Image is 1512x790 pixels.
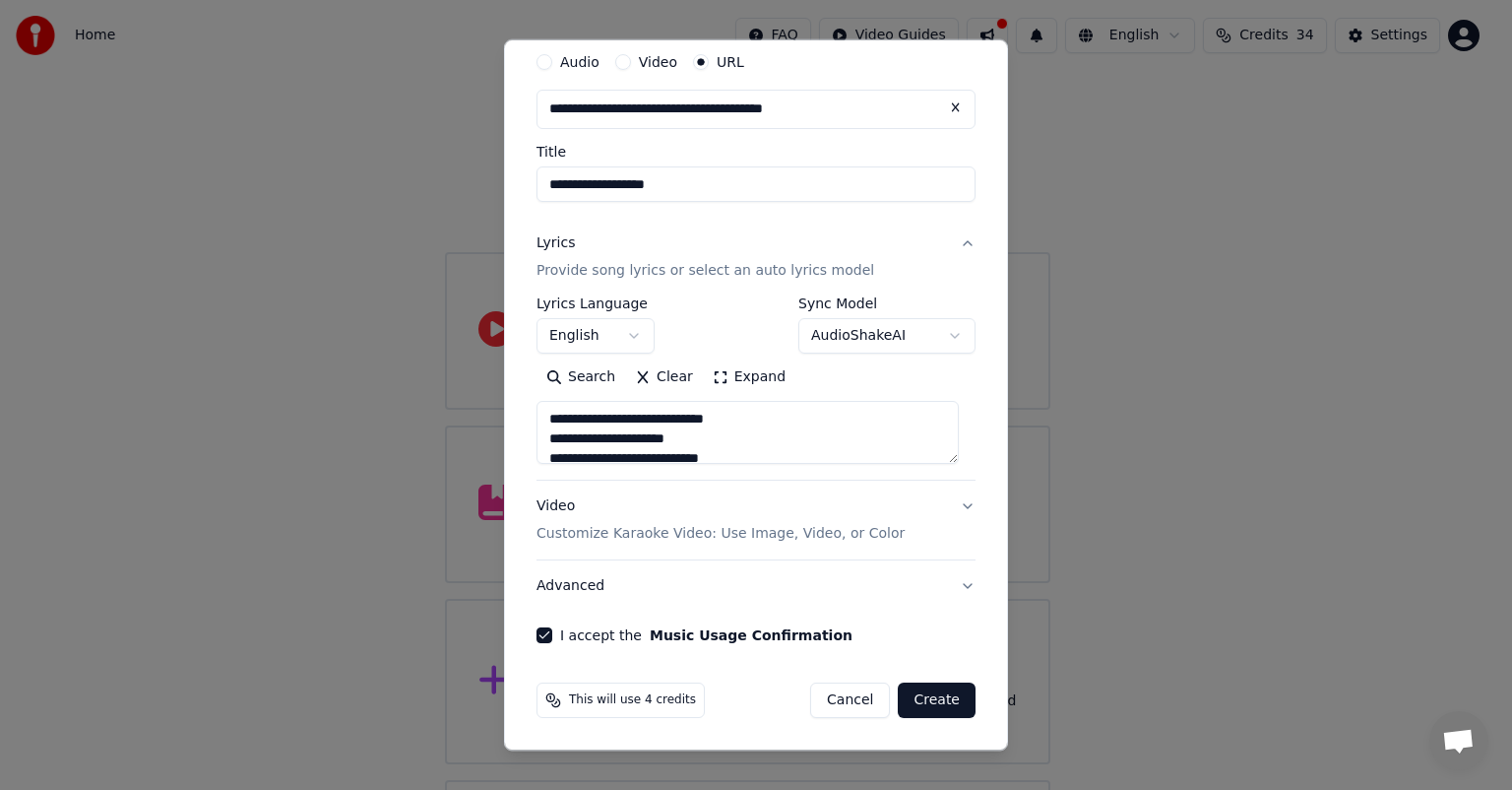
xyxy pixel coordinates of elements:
button: Advanced [536,560,976,612]
button: VideoCustomize Karaoke Video: Use Image, Video, or Color [536,481,976,560]
button: Expand [703,362,795,393]
label: I accept the [560,628,852,642]
label: Audio [560,55,599,69]
button: Clear [625,362,703,393]
label: URL [717,55,744,69]
label: Lyrics Language [536,296,655,310]
button: Search [536,362,625,393]
button: Cancel [810,683,890,718]
p: Provide song lyrics or select an auto lyrics model [536,261,874,281]
label: Video [639,55,677,69]
button: LyricsProvide song lyrics or select an auto lyrics model [536,218,976,296]
span: This will use 4 credits [569,692,696,708]
div: Lyrics [536,233,575,253]
p: Customize Karaoke Video: Use Image, Video, or Color [536,524,905,544]
button: Create [898,683,976,718]
label: Sync Model [798,296,976,310]
div: LyricsProvide song lyrics or select an auto lyrics model [536,296,976,480]
button: I accept the [650,628,852,642]
div: Video [536,496,905,544]
label: Title [536,145,976,159]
